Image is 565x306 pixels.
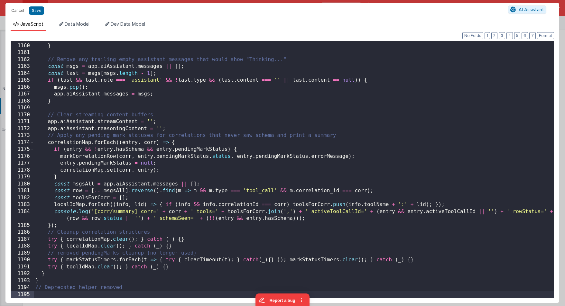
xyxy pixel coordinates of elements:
[485,32,490,39] button: 1
[11,125,34,132] div: 1172
[529,32,536,39] button: 7
[11,222,34,229] div: 1185
[11,270,34,277] div: 1192
[29,6,44,15] button: Save
[11,264,34,271] div: 1191
[11,284,34,291] div: 1194
[11,146,34,153] div: 1175
[11,187,34,194] div: 1181
[11,153,34,160] div: 1176
[11,243,34,250] div: 1188
[11,201,34,208] div: 1183
[11,291,34,298] div: 1195
[20,21,43,27] span: JavaScript
[11,84,34,91] div: 1166
[11,160,34,167] div: 1177
[11,112,34,119] div: 1170
[65,21,89,27] span: Data Model
[11,91,34,98] div: 1167
[11,229,34,236] div: 1186
[11,256,34,264] div: 1190
[506,32,513,39] button: 4
[11,139,34,146] div: 1174
[11,277,34,284] div: 1193
[11,208,34,222] div: 1184
[514,32,520,39] button: 5
[491,32,497,39] button: 2
[11,63,34,70] div: 1163
[11,181,34,188] div: 1180
[462,32,483,39] button: No Folds
[11,77,34,84] div: 1165
[11,194,34,202] div: 1182
[8,6,27,15] button: Cancel
[11,56,34,63] div: 1162
[11,236,34,243] div: 1187
[537,32,554,39] button: Format
[11,70,34,77] div: 1164
[522,32,528,39] button: 6
[11,42,34,50] div: 1160
[508,5,546,14] button: AI Assistant
[11,167,34,174] div: 1178
[11,104,34,112] div: 1169
[11,250,34,257] div: 1189
[11,174,34,181] div: 1179
[499,32,505,39] button: 3
[11,118,34,125] div: 1171
[11,132,34,139] div: 1173
[11,98,34,105] div: 1168
[111,21,145,27] span: Dev Data Model
[519,7,544,12] span: AI Assistant
[11,49,34,56] div: 1161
